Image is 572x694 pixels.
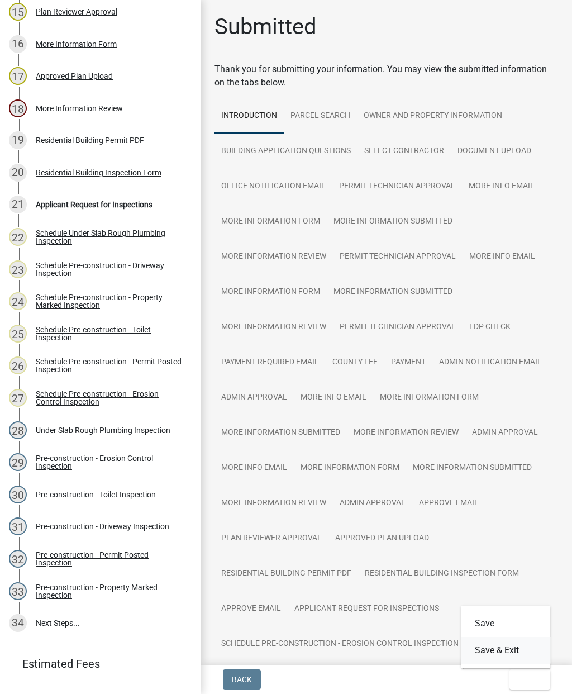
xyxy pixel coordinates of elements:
[9,99,27,117] div: 18
[9,228,27,246] div: 22
[432,345,549,381] a: Admin Notification Email
[36,229,183,245] div: Schedule Under Slab Rough Plumbing Inspection
[36,293,183,309] div: Schedule Pre-construction - Property Marked Inspection
[36,454,183,470] div: Pre-construction - Erosion Control Inspection
[214,521,328,557] a: Plan Reviewer Approval
[332,169,462,205] a: Permit Technician Approval
[9,131,27,149] div: 19
[36,426,170,434] div: Under Slab Rough Plumbing Inspection
[214,239,333,275] a: More Information Review
[9,3,27,21] div: 15
[518,675,535,684] span: Exit
[36,583,183,599] div: Pre-construction - Property Marked Inspection
[214,486,333,521] a: More Information Review
[36,8,117,16] div: Plan Reviewer Approval
[357,134,451,169] a: Select contractor
[9,35,27,53] div: 16
[357,98,509,134] a: Owner and Property Information
[36,358,183,373] div: Schedule Pre-construction - Permit Posted Inspection
[358,556,526,592] a: Residential Building Inspection Form
[214,13,317,40] h1: Submitted
[284,98,357,134] a: Parcel search
[214,134,357,169] a: Building Application Questions
[384,345,432,381] a: Payment
[36,491,156,498] div: Pre-construction - Toilet Inspection
[36,522,169,530] div: Pre-construction - Driveway Inspection
[9,164,27,182] div: 20
[465,415,545,451] a: Admin Approval
[214,204,327,240] a: More Information Form
[463,239,542,275] a: More Info Email
[214,345,326,381] a: Payment Required Email
[288,591,446,627] a: Applicant Request for Inspections
[214,274,327,310] a: More Information Form
[9,517,27,535] div: 31
[214,415,347,451] a: More Information Submitted
[412,486,485,521] a: Approve Email
[462,169,541,205] a: More Info Email
[214,169,332,205] a: Office Notification Email
[333,239,463,275] a: Permit Technician Approval
[9,196,27,213] div: 21
[36,72,113,80] div: Approved Plan Upload
[461,606,551,668] div: Exit
[232,675,252,684] span: Back
[36,262,183,277] div: Schedule Pre-construction - Driveway Inspection
[214,591,288,627] a: Approve Email
[223,669,261,690] button: Back
[214,63,559,89] div: Thank you for submitting your information. You may view the submitted information on the tabs below.
[463,310,517,345] a: LDP Check
[333,486,412,521] a: Admin Approval
[373,380,485,416] a: More Information Form
[9,389,27,407] div: 27
[36,40,117,48] div: More Information Form
[333,310,463,345] a: Permit Technician Approval
[36,326,183,341] div: Schedule Pre-construction - Toilet Inspection
[214,380,294,416] a: Admin Approval
[406,450,538,486] a: More Information Submitted
[36,551,183,567] div: Pre-construction - Permit Posted Inspection
[9,550,27,568] div: 32
[9,421,27,439] div: 28
[9,614,27,632] div: 34
[9,292,27,310] div: 24
[9,356,27,374] div: 26
[9,582,27,600] div: 33
[214,556,358,592] a: Residential Building Permit PDF
[9,453,27,471] div: 29
[9,325,27,343] div: 25
[327,204,459,240] a: More Information Submitted
[214,310,333,345] a: More Information Review
[327,274,459,310] a: More Information Submitted
[9,653,183,675] a: Estimated Fees
[36,136,144,144] div: Residential Building Permit PDF
[9,486,27,503] div: 30
[9,67,27,85] div: 17
[347,415,465,451] a: More Information Review
[328,521,436,557] a: Approved Plan Upload
[36,104,123,112] div: More Information Review
[294,380,373,416] a: More Info Email
[294,450,406,486] a: More Information Form
[214,450,294,486] a: More Info Email
[214,626,465,662] a: Schedule Pre-construction - Erosion Control Inspection
[451,134,538,169] a: Document Upload
[509,669,550,690] button: Exit
[461,637,551,664] button: Save & Exit
[36,390,183,406] div: Schedule Pre-construction - Erosion Control Inspection
[36,201,152,208] div: Applicant Request for Inspections
[326,345,384,381] a: County Fee
[36,169,161,177] div: Residential Building Inspection Form
[9,260,27,278] div: 23
[461,610,551,637] button: Save
[214,98,284,134] a: Introduction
